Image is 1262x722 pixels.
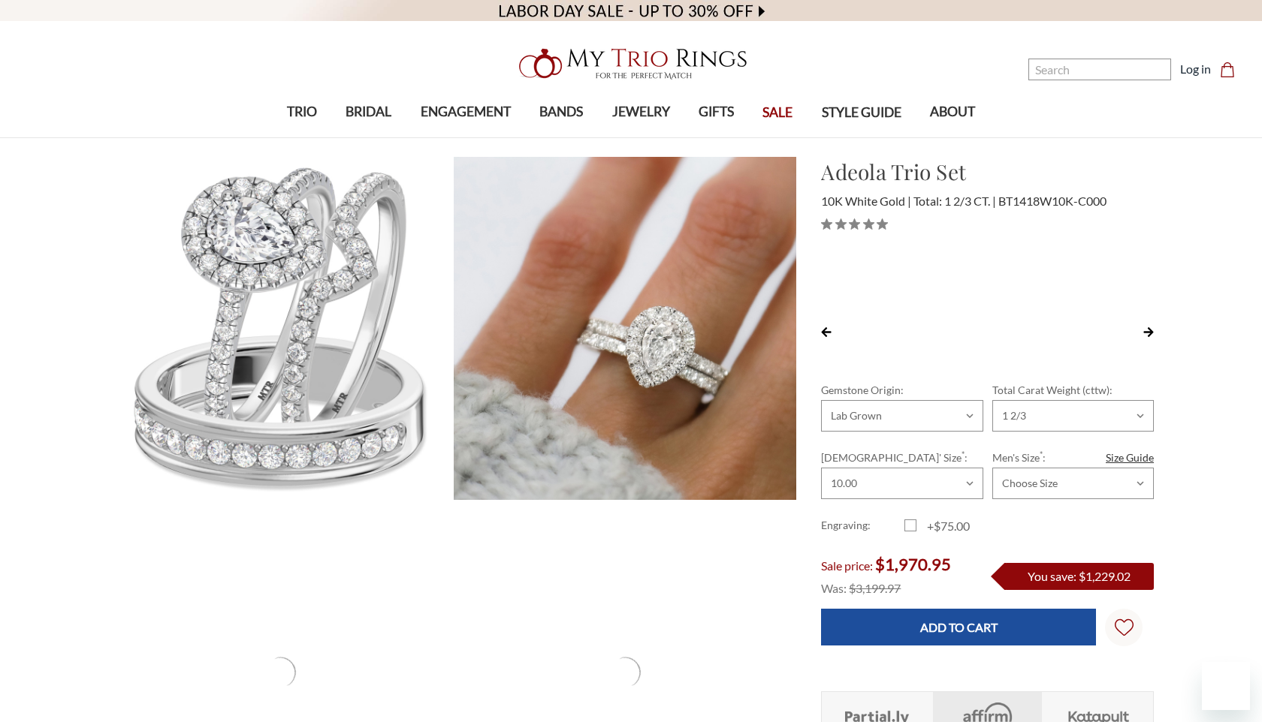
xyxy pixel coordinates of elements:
input: Search [1028,59,1171,80]
span: SALE [762,103,793,122]
button: submenu toggle [554,137,569,138]
label: +$75.00 [904,517,988,535]
label: Total Carat Weight (cttw): [992,382,1154,398]
a: My Trio Rings [366,40,896,88]
button: submenu toggle [458,137,473,138]
svg: cart.cart_preview [1220,62,1235,77]
span: GIFTS [699,102,734,122]
input: Add to Cart [821,609,1096,645]
label: [DEMOGRAPHIC_DATA]' Size : [821,450,983,465]
span: 10K White Gold [821,194,911,208]
label: Gemstone Origin: [821,382,983,398]
button: submenu toggle [633,137,648,138]
span: You save: $1,229.02 [1028,569,1131,583]
span: BRIDAL [346,102,391,122]
iframe: Button to launch messaging window [1202,662,1250,710]
span: $3,199.97 [849,581,901,595]
a: TRIO [273,88,331,137]
button: submenu toggle [361,137,376,138]
button: submenu toggle [294,137,309,138]
span: ABOUT [930,102,975,122]
span: Was: [821,581,847,595]
a: Log in [1180,60,1211,78]
img: Photo of Adeola 1 2/3 ct tw. Lab Grown Pear Solitaire Trio Set 10K White Gold [BT1418W-C000] [454,157,797,500]
button: submenu toggle [708,137,723,138]
img: Photo of Adeola 1 2/3 ct tw. Lab Grown Pear Solitaire Trio Set 10K White Gold [BT1418W-C000] [109,157,452,500]
span: Total: 1 2/3 CT. [913,194,996,208]
a: Size Guide [1106,450,1154,465]
label: Men's Size : [992,450,1154,465]
a: BANDS [525,88,597,137]
a: Cart with 0 items [1220,60,1244,78]
span: BT1418W10K-C000 [998,194,1107,208]
span: BANDS [539,102,583,122]
span: JEWELRY [612,102,670,122]
span: ENGAGEMENT [421,102,511,122]
span: $1,970.95 [875,554,951,574]
span: TRIO [287,102,317,122]
a: BRIDAL [331,88,406,137]
h1: Adeola Trio Set [821,156,1154,188]
a: ABOUT [916,88,989,137]
label: Engraving: [821,517,904,535]
span: STYLE GUIDE [822,103,901,122]
img: My Trio Rings [511,40,751,88]
a: SALE [748,89,807,137]
a: STYLE GUIDE [807,89,915,137]
a: JEWELRY [597,88,684,137]
span: Sale price: [821,558,873,573]
a: ENGAGEMENT [406,88,525,137]
a: GIFTS [684,88,748,137]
